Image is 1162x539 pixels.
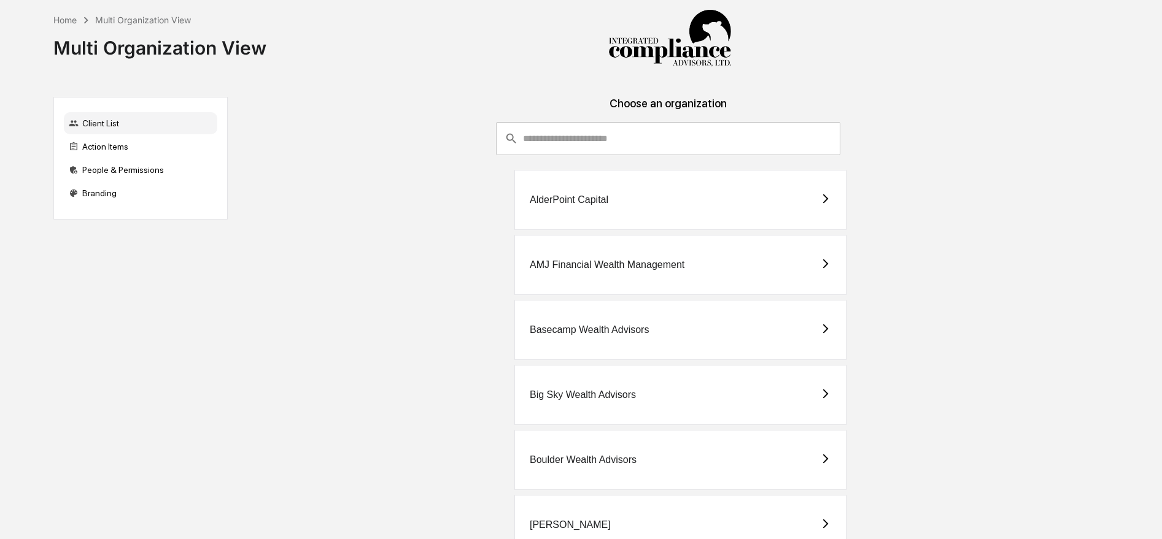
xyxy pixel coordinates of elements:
[64,182,217,204] div: Branding
[530,324,649,335] div: Basecamp Wealth Advisors
[64,159,217,181] div: People & Permissions
[530,389,636,400] div: Big Sky Wealth Advisors
[238,97,1099,122] div: Choose an organization
[64,136,217,158] div: Action Items
[530,519,611,530] div: [PERSON_NAME]
[95,15,191,25] div: Multi Organization View
[53,27,266,59] div: Multi Organization View
[64,112,217,134] div: Client List
[530,194,608,205] div: AlderPoint Capital
[530,454,637,465] div: Boulder Wealth Advisors
[608,10,731,67] img: Integrated Compliance Advisors
[53,15,77,25] div: Home
[530,259,684,270] div: AMJ Financial Wealth Management
[496,122,840,155] div: consultant-dashboard__filter-organizations-search-bar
